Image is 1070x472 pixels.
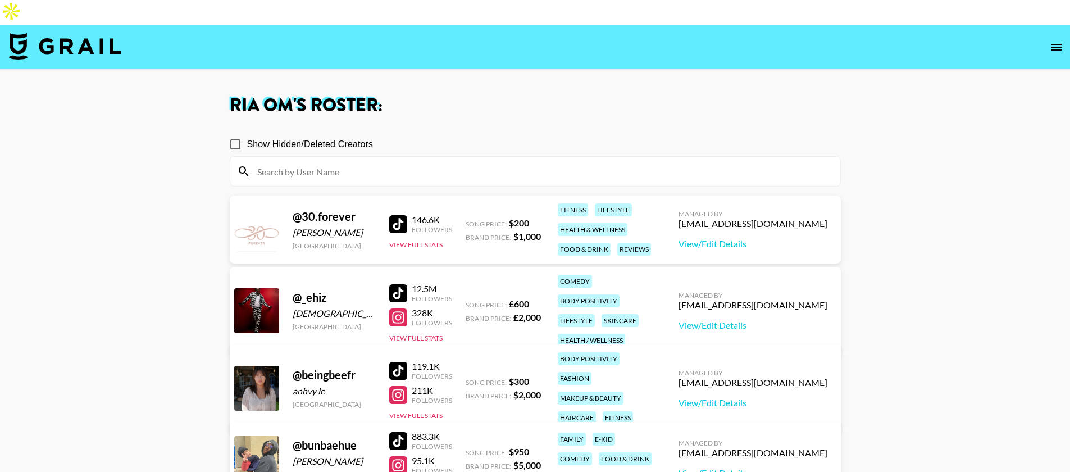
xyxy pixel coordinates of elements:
div: Managed By [679,439,827,447]
div: 211K [412,385,452,396]
span: Brand Price: [466,392,511,400]
div: 328K [412,307,452,319]
div: Followers [412,225,452,234]
div: [EMAIL_ADDRESS][DOMAIN_NAME] [679,218,827,229]
span: Brand Price: [466,233,511,242]
div: e-kid [593,433,615,446]
div: food & drink [599,452,652,465]
strong: $ 950 [509,446,529,457]
span: Song Price: [466,448,507,457]
div: 883.3K [412,431,452,442]
div: [EMAIL_ADDRESS][DOMAIN_NAME] [679,447,827,459]
div: skincare [602,314,639,327]
div: [PERSON_NAME] [293,456,376,467]
div: Followers [412,396,452,405]
div: anhvy le [293,385,376,397]
span: Song Price: [466,220,507,228]
div: 146.6K [412,214,452,225]
div: haircare [558,411,596,424]
div: @ 30.forever [293,210,376,224]
div: fitness [558,203,588,216]
div: reviews [617,243,651,256]
div: 12.5M [412,283,452,294]
div: fitness [603,411,633,424]
span: Brand Price: [466,314,511,323]
div: Managed By [679,291,827,299]
div: lifestyle [595,203,632,216]
div: comedy [558,275,592,288]
div: @ beingbeefr [293,368,376,382]
div: [DEMOGRAPHIC_DATA] Ufuah [293,308,376,319]
div: 95.1K [412,455,452,466]
div: makeup & beauty [558,392,623,405]
strong: £ 600 [509,298,529,309]
div: food & drink [558,243,611,256]
a: View/Edit Details [679,397,827,409]
h1: Ria Om 's Roster: [230,97,841,115]
div: Followers [412,319,452,327]
div: [PERSON_NAME] [293,227,376,238]
a: View/Edit Details [679,320,827,331]
div: Followers [412,372,452,380]
div: fashion [558,372,591,385]
div: [EMAIL_ADDRESS][DOMAIN_NAME] [679,377,827,388]
strong: $ 2,000 [513,389,541,400]
span: Song Price: [466,378,507,387]
div: [GEOGRAPHIC_DATA] [293,400,376,409]
div: health / wellness [558,334,625,347]
div: [GEOGRAPHIC_DATA] [293,323,376,331]
span: Song Price: [466,301,507,309]
button: open drawer [1045,36,1068,58]
input: Search by User Name [251,162,834,180]
div: lifestyle [558,314,595,327]
button: View Full Stats [389,334,443,342]
button: View Full Stats [389,240,443,249]
button: View Full Stats [389,411,443,420]
div: @ _ehiz [293,291,376,305]
img: Grail Talent [9,33,121,60]
div: Managed By [679,210,827,218]
strong: $ 200 [509,217,529,228]
span: Brand Price: [466,462,511,470]
strong: $ 300 [509,376,529,387]
div: [EMAIL_ADDRESS][DOMAIN_NAME] [679,299,827,311]
div: Followers [412,294,452,303]
div: Managed By [679,369,827,377]
strong: £ 2,000 [513,312,541,323]
div: 119.1K [412,361,452,372]
span: Show Hidden/Deleted Creators [247,138,374,151]
div: body positivity [558,352,620,365]
div: family [558,433,586,446]
strong: $ 1,000 [513,231,541,242]
div: Followers [412,442,452,451]
div: health & wellness [558,223,627,236]
div: [GEOGRAPHIC_DATA] [293,242,376,250]
div: body positivity [558,294,620,307]
strong: $ 5,000 [513,460,541,470]
div: @ bunbaehue [293,438,376,452]
a: View/Edit Details [679,238,827,249]
div: comedy [558,452,592,465]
